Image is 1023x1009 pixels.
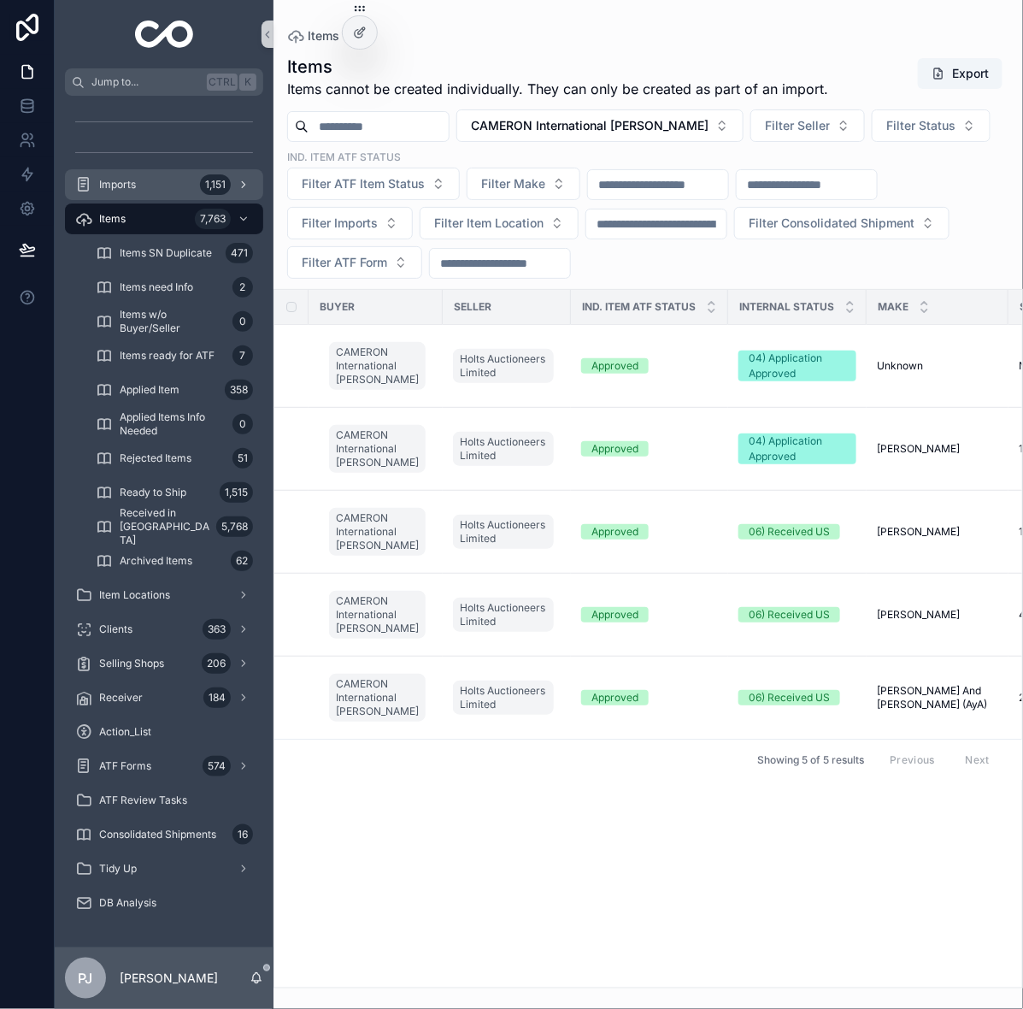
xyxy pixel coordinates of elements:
[231,551,253,571] div: 62
[65,751,263,782] a: ATF Forms574
[877,525,998,539] a: [PERSON_NAME]
[749,607,830,623] div: 06) Received US
[591,690,638,705] div: Approved
[750,109,865,142] button: Select Button
[738,524,856,540] a: 06) Received US
[85,375,263,405] a: Applied Item358
[135,21,194,48] img: App logo
[878,300,908,314] span: Make
[336,428,419,469] span: CAMERON International [PERSON_NAME]
[329,339,432,393] a: CAMERON International [PERSON_NAME]
[749,351,846,381] div: 04) Application Approved
[877,359,998,373] a: Unknown
[749,215,914,232] span: Filter Consolidated Shipment
[120,280,193,294] span: Items need Info
[85,340,263,371] a: Items ready for ATF7
[85,546,263,576] a: Archived Items62
[65,682,263,713] a: Receiver184
[877,525,960,539] span: [PERSON_NAME]
[738,434,856,464] a: 04) Application Approved
[65,580,263,611] a: Item Locations
[241,75,255,89] span: K
[99,759,151,773] span: ATF Forms
[120,246,212,260] span: Items SN Duplicate
[434,215,544,232] span: Filter Item Location
[329,508,426,556] a: CAMERON International [PERSON_NAME]
[99,657,164,670] span: Selling Shops
[308,27,339,44] span: Items
[591,441,638,457] div: Approved
[203,619,231,640] div: 363
[877,608,960,622] span: [PERSON_NAME]
[738,607,856,623] a: 06) Received US
[99,794,187,807] span: ATF Review Tasks
[460,601,547,628] span: Holts Auctioneers Limited
[420,207,579,239] button: Select Button
[99,862,137,876] span: Tidy Up
[302,175,425,192] span: Filter ATF Item Status
[467,168,580,200] button: Select Button
[65,717,263,747] a: Action_List
[460,352,547,380] span: Holts Auctioneers Limited
[453,598,554,632] a: Holts Auctioneers Limited
[329,587,432,642] a: CAMERON International [PERSON_NAME]
[591,524,638,540] div: Approved
[886,117,955,134] span: Filter Status
[99,212,126,226] span: Items
[329,670,432,725] a: CAMERON International [PERSON_NAME]
[329,504,432,559] a: CAMERON International [PERSON_NAME]
[749,524,830,540] div: 06) Received US
[329,425,426,473] a: CAMERON International [PERSON_NAME]
[203,756,231,776] div: 574
[336,345,419,386] span: CAMERON International [PERSON_NAME]
[287,27,339,44] a: Items
[79,968,93,988] span: PJ
[85,409,263,440] a: Applied Items Info Needed0
[91,75,200,89] span: Jump to...
[320,300,355,314] span: Buyer
[877,684,998,711] span: [PERSON_NAME] And [PERSON_NAME] (AyA)
[65,169,263,200] a: Imports1,151
[120,451,191,465] span: Rejected Items
[120,410,226,438] span: Applied Items Info Needed
[453,349,554,383] a: Holts Auctioneers Limited
[65,785,263,816] a: ATF Review Tasks
[460,684,547,711] span: Holts Auctioneers Limited
[581,524,718,540] a: Approved
[581,690,718,705] a: Approved
[453,515,554,549] a: Holts Auctioneers Limited
[65,614,263,645] a: Clients363
[453,428,561,469] a: Holts Auctioneers Limited
[99,623,132,636] span: Clients
[734,207,950,239] button: Select Button
[582,300,696,314] span: Ind. Item ATF Status
[232,277,253,298] div: 2
[877,359,923,373] span: Unknown
[99,725,151,739] span: Action_List
[329,342,426,390] a: CAMERON International [PERSON_NAME]
[232,414,253,434] div: 0
[85,238,263,268] a: Items SN Duplicate471
[65,888,263,918] a: DB Analysis
[85,306,263,337] a: Items w/o Buyer/Seller0
[65,204,263,234] a: Items7,763
[581,358,718,374] a: Approved
[232,824,253,845] div: 16
[203,687,231,708] div: 184
[460,435,547,463] span: Holts Auctioneers Limited
[287,246,422,279] button: Select Button
[216,516,253,537] div: 5,768
[877,442,960,456] span: [PERSON_NAME]
[329,591,426,639] a: CAMERON International [PERSON_NAME]
[453,432,554,466] a: Holts Auctioneers Limited
[120,308,226,335] span: Items w/o Buyer/Seller
[581,607,718,623] a: Approved
[329,674,426,722] a: CAMERON International [PERSON_NAME]
[287,55,828,79] h1: Items
[336,594,419,635] span: CAMERON International [PERSON_NAME]
[65,68,263,96] button: Jump to...CtrlK
[453,345,561,386] a: Holts Auctioneers Limited
[877,442,998,456] a: [PERSON_NAME]
[877,608,998,622] a: [PERSON_NAME]
[225,380,253,400] div: 358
